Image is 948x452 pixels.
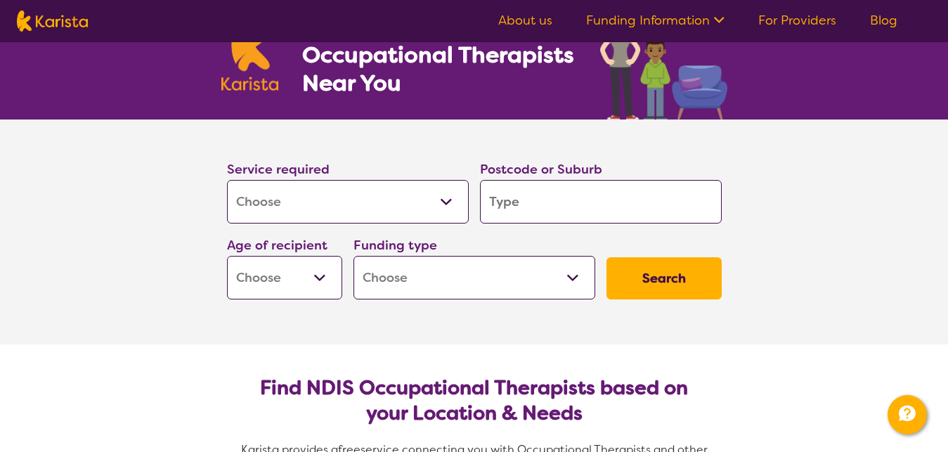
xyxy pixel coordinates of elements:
a: Blog [870,12,897,29]
label: Service required [227,161,330,178]
a: About us [498,12,552,29]
label: Age of recipient [227,237,327,254]
button: Channel Menu [888,395,927,434]
h2: Find NDIS Occupational Therapists based on your Location & Needs [238,375,710,426]
label: Postcode or Suburb [480,161,602,178]
img: Karista logo [17,11,88,32]
a: For Providers [758,12,836,29]
h1: Search NDIS Occupational Therapists Near You [302,13,576,97]
input: Type [480,180,722,224]
img: Karista logo [221,15,279,91]
a: Funding Information [586,12,725,29]
label: Funding type [353,237,437,254]
button: Search [606,257,722,299]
